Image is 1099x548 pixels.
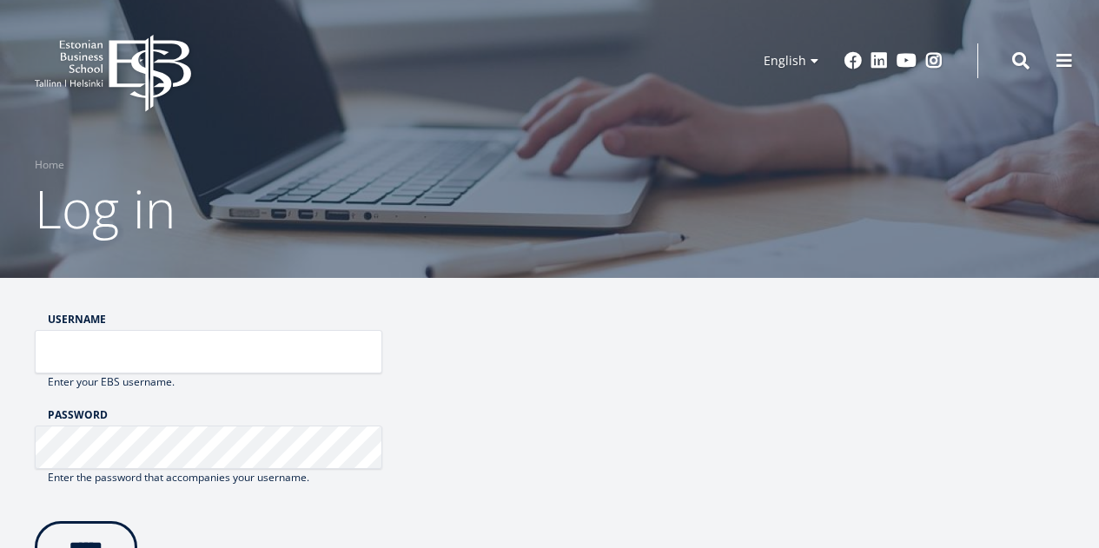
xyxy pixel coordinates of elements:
[35,156,64,174] a: Home
[35,174,1064,243] h1: Log in
[48,313,382,326] label: Username
[897,52,917,69] a: Youtube
[925,52,943,69] a: Instagram
[844,52,862,69] a: Facebook
[871,52,888,69] a: Linkedin
[35,469,382,486] div: Enter the password that accompanies your username.
[35,373,382,391] div: Enter your EBS username.
[48,408,382,421] label: Password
